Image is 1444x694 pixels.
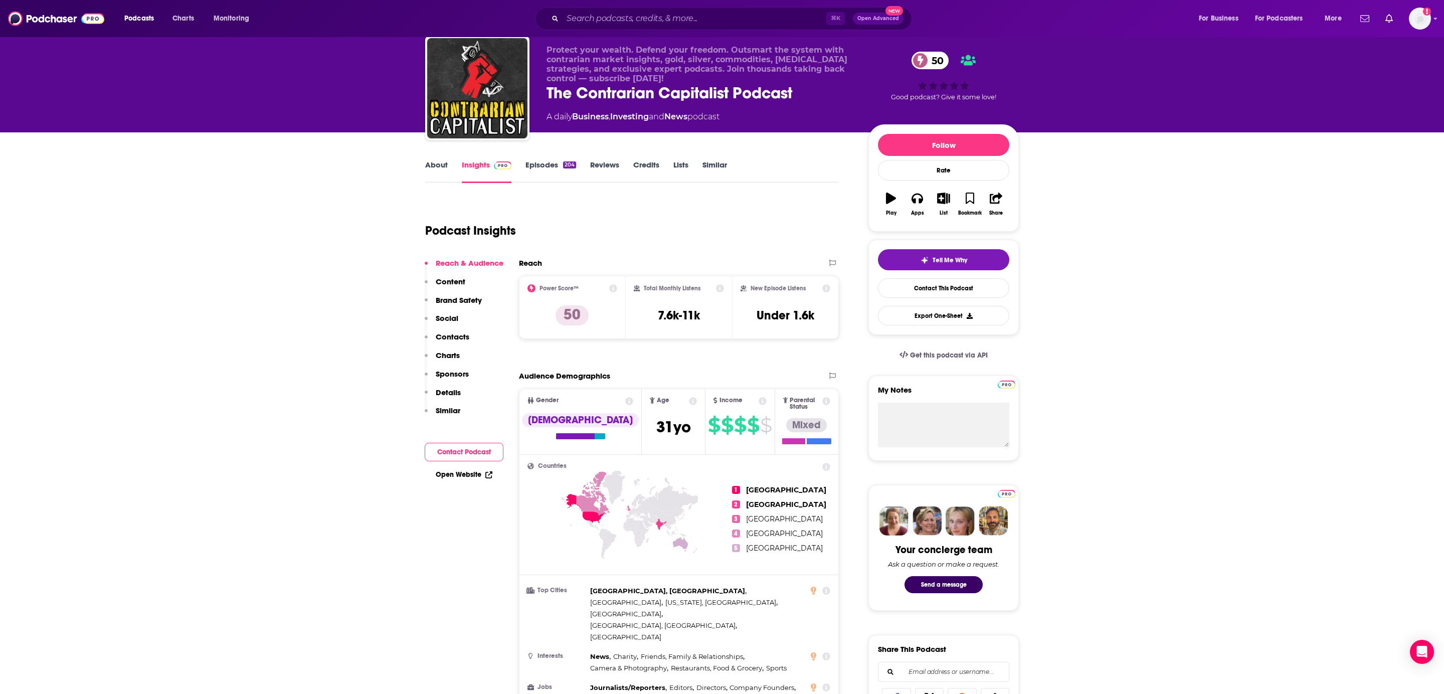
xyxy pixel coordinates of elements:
img: tell me why sparkle [921,256,929,264]
div: [DEMOGRAPHIC_DATA] [522,413,639,427]
span: , [669,682,694,693]
a: Lists [673,160,688,183]
a: Charts [166,11,200,27]
span: , [671,662,764,674]
span: Editors [669,683,692,691]
a: Investing [610,112,649,121]
span: $ [734,417,746,433]
div: Ask a question or make a request. [888,560,999,568]
span: Podcasts [124,12,154,26]
p: 50 [556,305,589,325]
span: Countries [538,463,567,469]
div: Search followers [878,662,1009,682]
span: , [590,585,747,597]
button: Content [425,277,465,295]
span: , [609,112,610,121]
span: For Podcasters [1255,12,1303,26]
a: Pro website [998,488,1015,498]
div: Play [886,210,896,216]
div: 50Good podcast? Give it some love! [868,45,1019,107]
span: [GEOGRAPHIC_DATA], [GEOGRAPHIC_DATA] [590,621,736,629]
div: Rate [878,160,1009,181]
button: Brand Safety [425,295,482,314]
span: 1 [732,486,740,494]
a: Credits [633,160,659,183]
p: Similar [436,406,460,415]
div: Apps [911,210,924,216]
span: [GEOGRAPHIC_DATA] [746,500,826,509]
p: Social [436,313,458,323]
div: Mixed [786,418,827,432]
div: Open Intercom Messenger [1410,640,1434,664]
span: [GEOGRAPHIC_DATA] [746,485,826,494]
span: Sports [766,664,787,672]
span: Restaurants, Food & Grocery [671,664,762,672]
a: Similar [702,160,727,183]
span: New [885,6,904,16]
button: Reach & Audience [425,258,503,277]
span: , [590,608,663,620]
button: open menu [207,11,262,27]
div: Share [989,210,1003,216]
span: $ [760,417,772,433]
p: Contacts [436,332,469,341]
span: ⌘ K [826,12,845,25]
span: $ [708,417,720,433]
button: Similar [425,406,460,424]
h2: Audience Demographics [519,371,610,381]
span: For Business [1199,12,1238,26]
button: Play [878,186,904,222]
a: Contact This Podcast [878,278,1009,298]
button: Follow [878,134,1009,156]
span: , [641,651,745,662]
button: Social [425,313,458,332]
span: Get this podcast via API [910,351,988,360]
span: 31 yo [656,417,691,437]
span: and [649,112,664,121]
button: Details [425,388,461,406]
span: Directors [696,683,726,691]
div: Search podcasts, credits, & more... [545,7,922,30]
img: Barbara Profile [913,506,942,536]
img: Podchaser Pro [998,381,1015,389]
div: 204 [563,161,576,168]
span: Charts [172,12,194,26]
button: Sponsors [425,369,469,388]
button: Contacts [425,332,469,351]
button: Export One-Sheet [878,306,1009,325]
img: The Contrarian Capitalist Podcast [427,38,527,138]
span: [GEOGRAPHIC_DATA] [590,598,661,606]
h3: 7.6k-11k [658,308,700,323]
a: Show notifications dropdown [1356,10,1373,27]
span: [GEOGRAPHIC_DATA] [746,514,823,524]
a: Pro website [998,379,1015,389]
a: News [664,112,687,121]
span: , [590,651,611,662]
span: [US_STATE], [GEOGRAPHIC_DATA] [665,598,776,606]
button: open menu [1248,11,1318,27]
p: Content [436,277,465,286]
a: Get this podcast via API [891,343,996,368]
span: Camera & Photography [590,664,667,672]
img: User Profile [1409,8,1431,30]
span: Income [719,397,743,404]
button: open menu [117,11,167,27]
span: More [1325,12,1342,26]
span: Good podcast? Give it some love! [891,93,996,101]
button: Bookmark [957,186,983,222]
img: Podchaser Pro [494,161,511,169]
h2: Reach [519,258,542,268]
span: Parental Status [790,397,820,410]
span: , [665,597,778,608]
span: Gender [536,397,559,404]
div: List [940,210,948,216]
span: $ [747,417,759,433]
a: Show notifications dropdown [1381,10,1397,27]
img: Jon Profile [979,506,1008,536]
span: News [590,652,609,660]
span: [GEOGRAPHIC_DATA], [GEOGRAPHIC_DATA] [590,587,745,595]
button: tell me why sparkleTell Me Why [878,249,1009,270]
button: Show profile menu [1409,8,1431,30]
span: , [730,682,796,693]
